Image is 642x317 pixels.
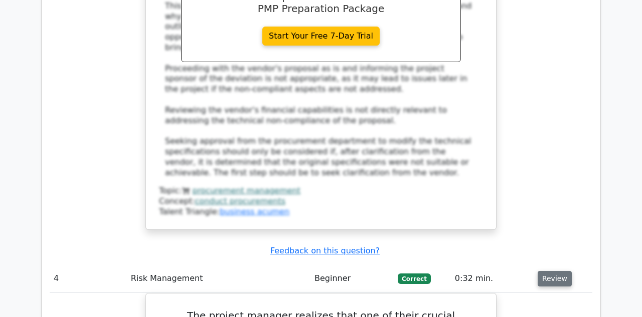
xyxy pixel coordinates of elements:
[159,186,483,196] div: Topic:
[270,246,380,255] a: Feedback on this question?
[398,273,430,283] span: Correct
[127,264,310,293] td: Risk Management
[195,196,286,206] a: conduct procurements
[159,196,483,207] div: Concept:
[220,207,289,216] a: business acumen
[159,186,483,217] div: Talent Triangle:
[451,264,534,293] td: 0:32 min.
[50,264,127,293] td: 4
[193,186,300,195] a: procurement management
[538,271,572,286] button: Review
[262,27,380,46] a: Start Your Free 7-Day Trial
[310,264,394,293] td: Beginner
